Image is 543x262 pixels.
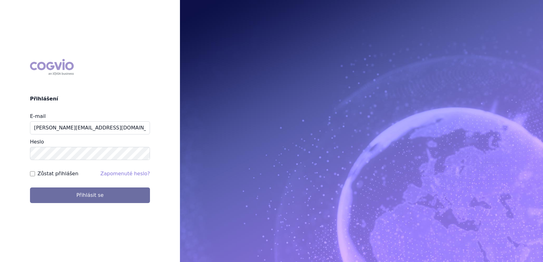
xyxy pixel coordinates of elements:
[37,170,78,177] label: Zůstat přihlášen
[30,113,46,119] label: E-mail
[100,171,150,177] a: Zapomenuté heslo?
[30,59,74,75] div: COGVIO
[30,139,44,145] label: Heslo
[30,187,150,203] button: Přihlásit se
[30,95,150,103] h2: Přihlášení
